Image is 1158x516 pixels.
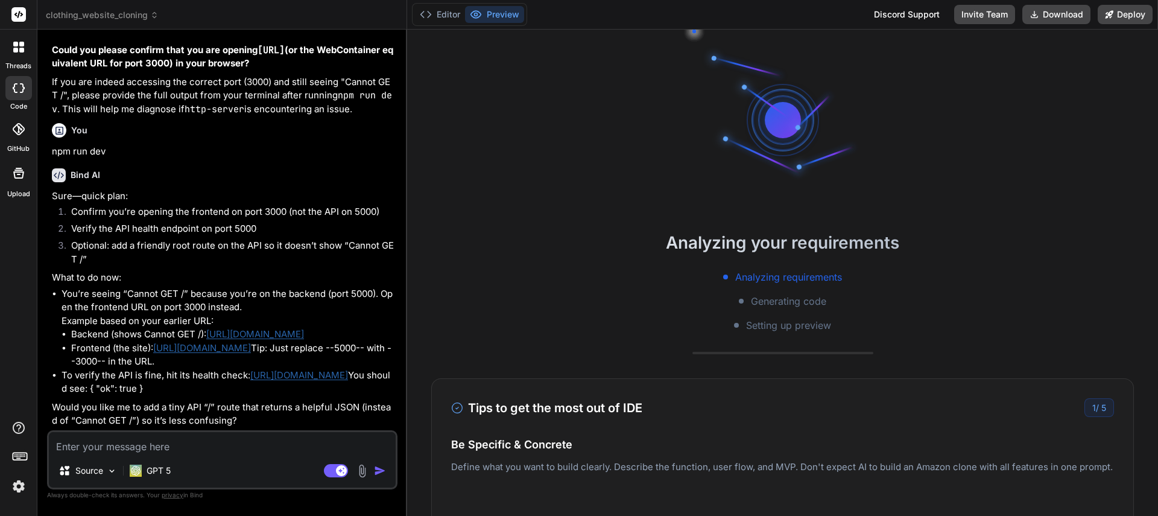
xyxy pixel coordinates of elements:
button: Editor [415,6,465,23]
img: icon [374,465,386,477]
p: npm run dev [52,145,395,159]
li: Frontend (the site): Tip: Just replace --5000-- with --3000-- in the URL. [71,342,395,369]
span: clothing_website_cloning [46,9,159,21]
code: npm run dev [52,89,392,115]
label: threads [5,61,31,71]
button: Deploy [1098,5,1153,24]
span: 5 [1101,403,1106,413]
p: GPT 5 [147,465,171,477]
a: [URL][DOMAIN_NAME] [153,342,251,354]
span: Generating code [751,294,826,308]
li: Backend (shows Cannot GET /): [71,328,395,342]
button: Preview [465,6,524,23]
p: Sure—quick plan: [52,190,395,203]
img: Pick Models [107,466,117,476]
p: If you are indeed accessing the correct port (3000) and still seeing "Cannot GET /", please provi... [52,75,395,116]
span: Analyzing requirements [735,270,842,284]
code: [URL] [258,44,285,56]
li: Verify the API health endpoint on port 5000 [62,222,395,239]
img: attachment [355,464,369,478]
li: Confirm you’re opening the frontend on port 3000 (not the API on 5000) [62,205,395,222]
img: settings [8,476,29,497]
p: Always double-check its answers. Your in Bind [47,489,397,501]
h2: Analyzing your requirements [407,230,1158,255]
img: GPT 5 [130,465,142,477]
div: / [1084,398,1114,417]
span: 1 [1092,403,1096,413]
div: Discord Support [867,5,947,24]
label: code [10,101,27,112]
label: Upload [7,189,30,199]
p: To verify the API is fine, hit its health check: You should see: { "ok": true } [62,369,395,396]
p: Would you like me to add a tiny API “/” route that returns a helpful JSON (instead of “Cannot GET... [52,401,395,428]
h4: Be Specific & Concrete [451,436,1114,453]
h6: Bind AI [71,169,100,181]
label: GitHub [7,144,30,154]
button: Download [1022,5,1090,24]
h3: Tips to get the most out of IDE [451,399,642,417]
button: Invite Team [954,5,1015,24]
p: You’re seeing “Cannot GET /” because you’re on the backend (port 5000). Open the frontend URL on ... [62,287,395,328]
li: Optional: add a friendly root route on the API so it doesn’t show “Cannot GET /” [62,239,395,266]
h6: You [71,124,87,136]
code: http-server [185,103,244,115]
span: Setting up preview [746,318,831,333]
p: What to do now: [52,271,395,285]
p: Source [75,465,103,477]
span: privacy [162,491,183,498]
strong: Could you please confirm that you are opening (or the WebContainer equivalent URL for port 3000) ... [52,44,393,69]
a: [URL][DOMAIN_NAME] [250,369,348,381]
a: [URL][DOMAIN_NAME] [206,328,304,340]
